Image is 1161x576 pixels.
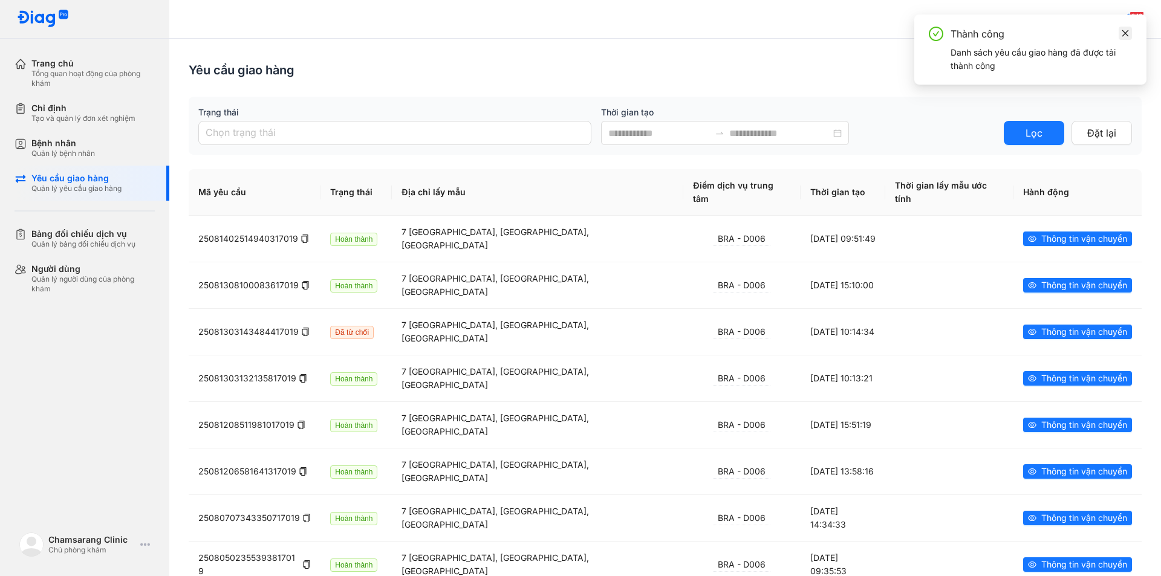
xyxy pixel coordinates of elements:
[1023,418,1132,432] button: eyeThông tin vận chuyển
[330,279,377,293] span: Hoàn thành
[1026,126,1042,141] span: Lọc
[713,418,770,432] div: BRA - D006
[301,328,310,336] span: copy
[801,355,886,401] td: [DATE] 10:13:21
[402,505,674,531] div: 7 [GEOGRAPHIC_DATA], [GEOGRAPHIC_DATA], [GEOGRAPHIC_DATA]
[392,169,683,216] th: Địa chỉ lấy mẫu
[402,458,674,485] div: 7 [GEOGRAPHIC_DATA], [GEOGRAPHIC_DATA], [GEOGRAPHIC_DATA]
[189,169,320,216] th: Mã yêu cầu
[1087,126,1116,141] span: Đặt lại
[1023,325,1132,339] button: eyeThông tin vận chuyển
[48,534,135,545] div: Chamsarang Clinic
[801,216,886,262] td: [DATE] 09:51:49
[299,374,307,383] span: copy
[801,401,886,448] td: [DATE] 15:51:19
[198,418,311,432] div: 25081208511981017019
[198,465,311,478] div: 25081206581641317019
[715,128,724,138] span: swap-right
[1028,235,1036,243] span: eye
[1023,557,1132,572] button: eyeThông tin vận chuyển
[19,532,44,557] img: logo
[189,62,294,79] div: Yêu cầu giao hàng
[1041,465,1127,478] span: Thông tin vận chuyển
[1121,29,1130,37] span: close
[198,106,591,118] label: Trạng thái
[713,558,770,572] div: BRA - D006
[1028,421,1036,429] span: eye
[1072,121,1132,145] button: Đặt lại
[1013,169,1142,216] th: Hành động
[48,545,135,555] div: Chủ phòng khám
[1028,281,1036,290] span: eye
[713,465,770,479] div: BRA - D006
[31,239,135,249] div: Quản lý bảng đối chiếu dịch vụ
[601,106,994,118] label: Thời gian tạo
[801,448,886,494] td: [DATE] 13:58:16
[330,512,377,525] span: Hoàn thành
[713,325,770,339] div: BRA - D006
[1041,232,1127,245] span: Thông tin vận chuyển
[1023,231,1132,246] button: eyeThông tin vận chuyển
[713,279,770,293] div: BRA - D006
[1130,11,1144,20] span: 240
[713,511,770,525] div: BRA - D006
[31,228,135,239] div: Bảng đối chiếu dịch vụ
[31,103,135,114] div: Chỉ định
[297,421,305,429] span: copy
[1041,279,1127,292] span: Thông tin vận chuyển
[1023,371,1132,386] button: eyeThông tin vận chuyển
[1028,467,1036,476] span: eye
[17,10,69,28] img: logo
[402,319,674,345] div: 7 [GEOGRAPHIC_DATA], [GEOGRAPHIC_DATA], [GEOGRAPHIC_DATA]
[31,184,122,193] div: Quản lý yêu cầu giao hàng
[801,169,886,216] th: Thời gian tạo
[330,372,377,386] span: Hoàn thành
[1023,511,1132,525] button: eyeThông tin vận chuyển
[1041,511,1127,525] span: Thông tin vận chuyển
[302,560,311,569] span: copy
[301,281,310,290] span: copy
[929,27,943,41] span: check-circle
[31,264,155,274] div: Người dùng
[31,173,122,184] div: Yêu cầu giao hàng
[320,169,392,216] th: Trạng thái
[402,412,674,438] div: 7 [GEOGRAPHIC_DATA], [GEOGRAPHIC_DATA], [GEOGRAPHIC_DATA]
[683,169,800,216] th: Điểm dịch vụ trung tâm
[330,419,377,432] span: Hoàn thành
[31,69,155,88] div: Tổng quan hoạt động của phòng khám
[1028,374,1036,383] span: eye
[198,232,311,245] div: 25081402514940317019
[1004,121,1064,145] button: Lọc
[951,27,1132,41] div: Thành công
[301,235,309,243] span: copy
[1041,325,1127,338] span: Thông tin vận chuyển
[1028,328,1036,336] span: eye
[198,372,311,385] div: 25081303132135817019
[402,365,674,392] div: 7 [GEOGRAPHIC_DATA], [GEOGRAPHIC_DATA], [GEOGRAPHIC_DATA]
[31,149,95,158] div: Quản lý bệnh nhân
[801,308,886,355] td: [DATE] 10:14:34
[1041,558,1127,571] span: Thông tin vận chuyển
[1041,418,1127,432] span: Thông tin vận chuyển
[801,262,886,308] td: [DATE] 15:10:00
[302,514,311,522] span: copy
[1023,464,1132,479] button: eyeThông tin vận chuyển
[715,128,724,138] span: to
[31,114,135,123] div: Tạo và quản lý đơn xét nghiệm
[402,225,674,252] div: 7 [GEOGRAPHIC_DATA], [GEOGRAPHIC_DATA], [GEOGRAPHIC_DATA]
[198,325,311,338] div: 25081303143484417019
[31,274,155,294] div: Quản lý người dùng của phòng khám
[299,467,307,476] span: copy
[330,326,374,339] span: Đã từ chối
[330,558,377,572] span: Hoàn thành
[198,279,311,292] div: 25081308100083617019
[713,372,770,386] div: BRA - D006
[330,465,377,479] span: Hoàn thành
[885,169,1013,216] th: Thời gian lấy mẫu ước tính
[31,58,155,69] div: Trang chủ
[951,46,1132,73] div: Danh sách yêu cầu giao hàng đã được tải thành công
[31,138,95,149] div: Bệnh nhân
[198,511,311,525] div: 25080707343350717019
[1041,372,1127,385] span: Thông tin vận chuyển
[1028,560,1036,569] span: eye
